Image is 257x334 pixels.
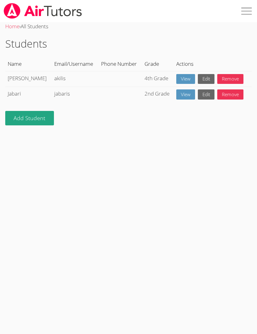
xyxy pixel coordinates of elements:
[5,57,52,71] th: Name
[142,87,174,102] td: 2nd Grade
[98,57,142,71] th: Phone Number
[5,22,252,31] div: ›
[5,87,52,102] td: Jabari
[21,23,48,30] span: All Students
[5,36,252,52] h1: Students
[217,89,243,100] a: Remove
[142,57,174,71] th: Grade
[5,111,54,125] a: Add Student
[174,57,252,71] th: Actions
[3,3,83,19] img: airtutors_banner-c4298cdbf04f3fff15de1276eac7730deb9818008684d7c2e4769d2f7ddbe033.png
[198,89,215,100] a: Edit
[217,74,243,84] a: Remove
[142,71,174,87] td: 4th Grade
[5,23,19,30] a: Home
[52,71,98,87] td: akilis
[5,71,52,87] td: [PERSON_NAME]
[52,87,98,102] td: jabaris
[176,89,195,100] a: View
[52,57,98,71] th: Email/Username
[176,74,195,84] a: View
[198,74,215,84] a: Edit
